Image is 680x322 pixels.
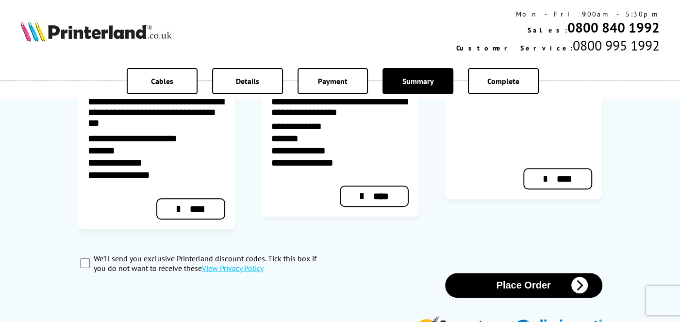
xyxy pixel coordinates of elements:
[445,273,602,298] button: Place Order
[528,26,567,34] span: Sales:
[456,10,660,18] div: Mon - Fri 9:00am - 5:30pm
[567,18,660,36] a: 0800 840 1992
[456,44,573,52] span: Customer Service:
[402,76,434,86] span: Summary
[236,76,259,86] span: Details
[20,20,172,42] img: Printerland Logo
[151,76,173,86] span: Cables
[318,76,348,86] span: Payment
[94,254,330,273] label: We’ll send you exclusive Printerland discount codes. Tick this box if you do not want to receive ...
[202,263,264,273] a: modal_privacy
[573,36,660,54] span: 0800 995 1992
[487,76,519,86] span: Complete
